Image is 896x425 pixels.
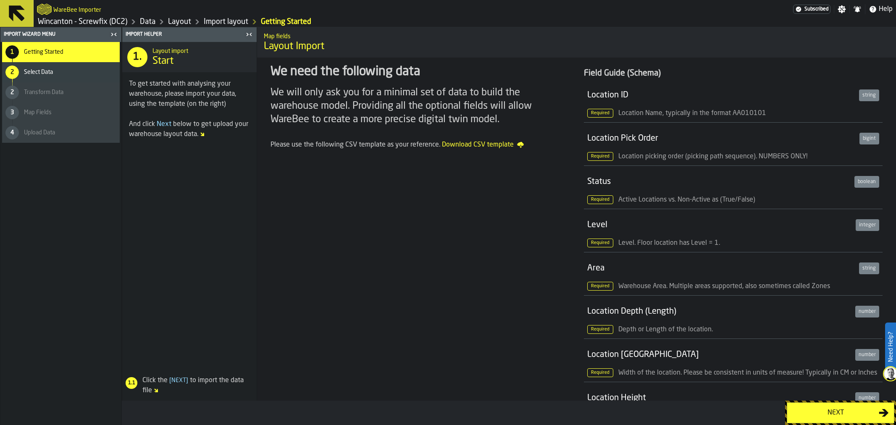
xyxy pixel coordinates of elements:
[2,123,120,143] li: menu Upload Data
[856,219,879,231] div: integer
[859,262,879,274] div: string
[618,326,713,333] span: Depth or Length of the location.
[257,27,896,58] div: title-Layout Import
[859,133,879,144] div: bigint
[618,153,807,160] span: Location picking order (picking path sequence). NUMBERS ONLY!
[53,5,101,13] h2: Sub Title
[127,47,147,67] div: 1.
[804,6,828,12] span: Subscribed
[24,49,63,55] span: Getting Started
[243,29,255,39] label: button-toggle-Close me
[168,378,190,383] span: Next
[618,370,877,376] span: Width of the location. Please be consistent in units of measure! Typically in CM or Inches
[0,27,121,42] header: Import Wizard Menu
[2,42,120,62] li: menu Getting Started
[24,109,52,116] span: Map Fields
[5,86,19,99] div: 2
[618,240,720,247] span: Level. Floor location has Level = 1.
[584,68,883,79] div: Field Guide (Schema)
[618,283,830,290] span: Warehouse Area. Multiple areas supported, also sometimes called Zones
[854,176,879,188] div: boolean
[587,239,613,247] span: Required
[271,86,570,126] div: We will only ask you for a minimal set of data to build the warehouse model. Providing all the op...
[587,392,852,404] div: Location Height
[124,31,243,37] div: Import Helper
[587,109,613,118] span: Required
[24,69,53,76] span: Select Data
[2,82,120,102] li: menu Transform Data
[157,121,171,128] span: Next
[126,380,137,386] span: 1.1
[24,89,63,96] span: Transform Data
[618,197,755,203] span: Active Locations vs. Non-Active as (True/False)
[587,195,613,204] span: Required
[587,176,851,188] div: Status
[5,66,19,79] div: 2
[24,129,55,136] span: Upload Data
[169,378,171,383] span: [
[271,142,440,148] span: Please use the following CSV template as your reference.
[5,126,19,139] div: 4
[5,106,19,119] div: 3
[122,375,253,396] div: Click the to import the data file
[855,306,879,317] div: number
[261,17,311,26] a: link-to-/wh/i/63e073f5-5036-4912-aacb-dea34a669cb3/import/layout
[587,349,852,361] div: Location [GEOGRAPHIC_DATA]
[108,29,120,39] label: button-toggle-Close me
[140,17,155,26] a: link-to-/wh/i/63e073f5-5036-4912-aacb-dea34a669cb3/data
[587,219,853,231] div: Level
[855,392,879,404] div: number
[168,17,191,26] a: link-to-/wh/i/63e073f5-5036-4912-aacb-dea34a669cb3/designer
[793,5,830,14] div: Menu Subscription
[38,17,127,26] a: link-to-/wh/i/63e073f5-5036-4912-aacb-dea34a669cb3
[618,110,766,117] span: Location Name, typically in the format AA010101
[793,5,830,14] a: link-to-/wh/i/63e073f5-5036-4912-aacb-dea34a669cb3/settings/billing
[442,140,524,151] a: Download CSV template
[587,282,613,291] span: Required
[587,368,613,377] span: Required
[186,378,188,383] span: ]
[587,325,613,334] span: Required
[2,102,120,123] li: menu Map Fields
[787,402,894,423] button: button-Next
[587,89,856,101] div: Location ID
[152,55,173,68] span: Start
[264,31,889,40] h2: Sub Title
[122,42,257,72] div: title-Start
[587,133,857,144] div: Location Pick Order
[37,17,465,27] nav: Breadcrumb
[129,119,250,139] div: And click below to get upload your warehouse layout data.
[152,46,250,55] h2: Sub Title
[271,64,570,79] div: We need the following data
[204,17,248,26] a: link-to-/wh/i/63e073f5-5036-4912-aacb-dea34a669cb3/import/layout/
[5,45,19,59] div: 1
[122,27,257,42] header: Import Helper
[442,140,524,150] span: Download CSV template
[865,4,896,14] label: button-toggle-Help
[886,323,895,370] label: Need Help?
[587,306,852,317] div: Location Depth (Length)
[850,5,865,13] label: button-toggle-Notifications
[129,79,250,109] div: To get started with analysing your warehouse, please import your data, using the template (on the...
[855,349,879,361] div: number
[587,262,856,274] div: Area
[37,2,52,17] a: logo-header
[2,31,108,37] div: Import Wizard Menu
[879,4,893,14] span: Help
[264,40,889,53] span: Layout Import
[792,408,879,418] div: Next
[834,5,849,13] label: button-toggle-Settings
[2,62,120,82] li: menu Select Data
[587,152,613,161] span: Required
[859,89,879,101] div: string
